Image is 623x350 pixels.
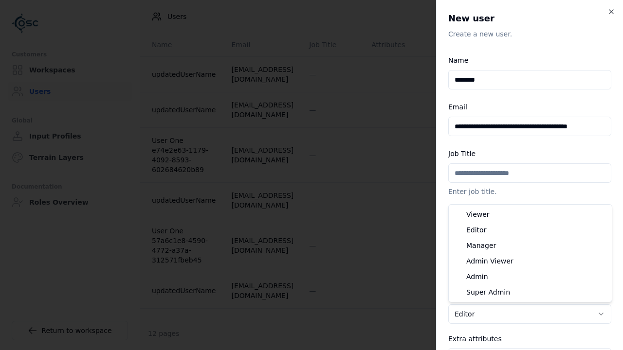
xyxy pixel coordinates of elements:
[466,287,510,297] span: Super Admin
[466,256,513,266] span: Admin Viewer
[466,210,490,219] span: Viewer
[466,272,488,281] span: Admin
[466,241,496,250] span: Manager
[466,225,486,235] span: Editor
